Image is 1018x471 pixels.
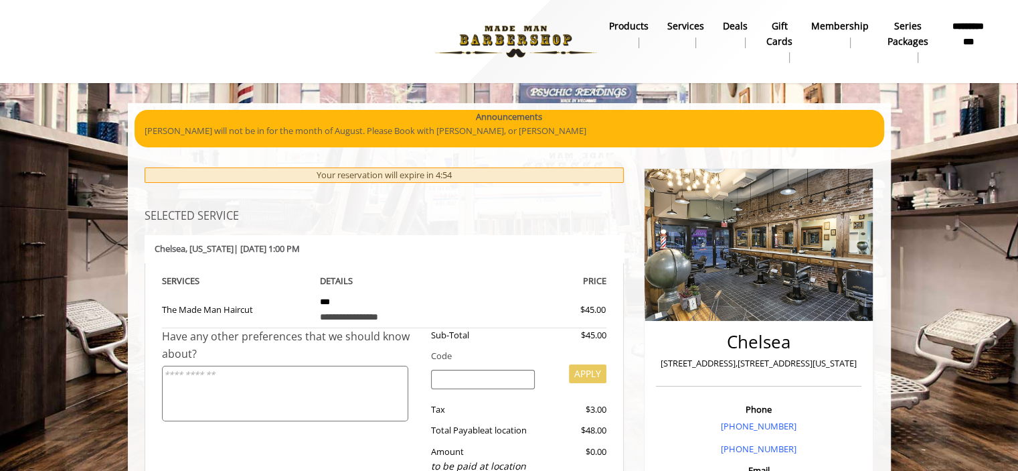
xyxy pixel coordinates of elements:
[658,17,713,52] a: ServicesServices
[545,423,606,438] div: $48.00
[545,328,606,342] div: $45.00
[185,243,234,255] span: , [US_STATE]
[145,124,874,138] p: [PERSON_NAME] will not be in for the month of August. Please Book with [PERSON_NAME], or [PERSON_...
[757,17,802,66] a: Gift cardsgift cards
[476,110,542,124] b: Announcements
[421,403,545,417] div: Tax
[421,349,606,363] div: Code
[713,17,757,52] a: DealsDeals
[424,5,608,78] img: Made Man Barbershop logo
[721,443,796,455] a: [PHONE_NUMBER]
[145,167,624,183] div: Your reservation will expire in 4:54
[887,19,928,49] b: Series packages
[485,424,527,436] span: at location
[723,19,748,33] b: Deals
[421,423,545,438] div: Total Payable
[532,303,606,317] div: $45.00
[878,17,938,66] a: Series packagesSeries packages
[659,332,858,352] h2: Chelsea
[155,243,300,255] b: Chelsea | [DATE] 1:00 PM
[811,19,869,33] b: Membership
[458,273,607,289] th: PRICE
[195,275,199,287] span: S
[609,19,649,33] b: products
[162,328,422,362] div: Have any other preferences that we should know about?
[659,405,858,414] h3: Phone
[766,19,792,49] b: gift cards
[667,19,704,33] b: Services
[162,289,311,328] td: The Made Man Haircut
[421,328,545,342] div: Sub-Total
[145,210,624,222] h3: SELECTED SERVICE
[659,356,858,371] p: [STREET_ADDRESS],[STREET_ADDRESS][US_STATE]
[162,273,311,289] th: SERVICE
[569,364,606,383] button: APPLY
[721,420,796,432] a: [PHONE_NUMBER]
[545,403,606,417] div: $3.00
[310,273,458,289] th: DETAILS
[802,17,878,52] a: MembershipMembership
[600,17,658,52] a: Productsproducts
